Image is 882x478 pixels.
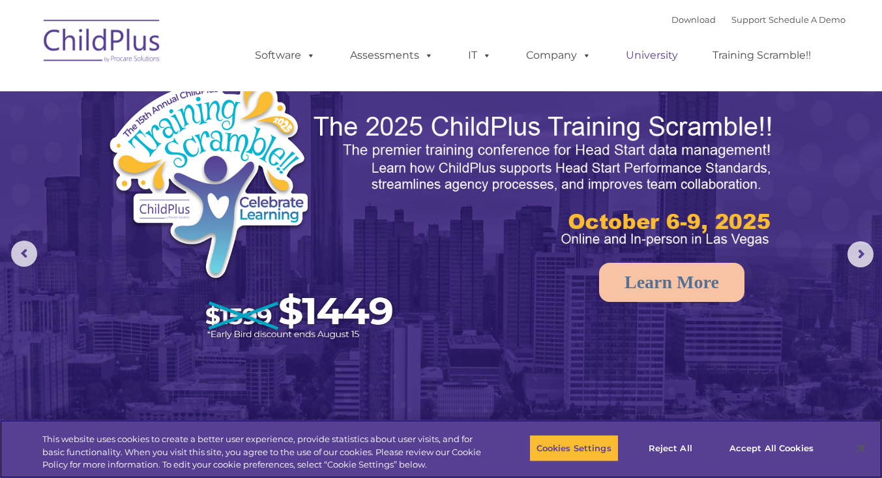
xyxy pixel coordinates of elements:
span: Phone number [181,140,237,149]
div: This website uses cookies to create a better user experience, provide statistics about user visit... [42,433,485,471]
span: Last name [181,86,221,96]
button: Close [847,434,875,462]
button: Reject All [630,434,711,462]
img: ChildPlus by Procare Solutions [37,10,168,76]
a: Support [731,14,766,25]
a: University [613,42,691,68]
a: Software [242,42,329,68]
button: Cookies Settings [529,434,619,462]
a: Schedule A Demo [769,14,845,25]
a: Training Scramble!! [699,42,824,68]
font: | [671,14,845,25]
button: Accept All Cookies [722,434,821,462]
a: Assessments [337,42,447,68]
a: Company [513,42,604,68]
a: IT [455,42,505,68]
a: Learn More [599,263,744,302]
a: Download [671,14,716,25]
